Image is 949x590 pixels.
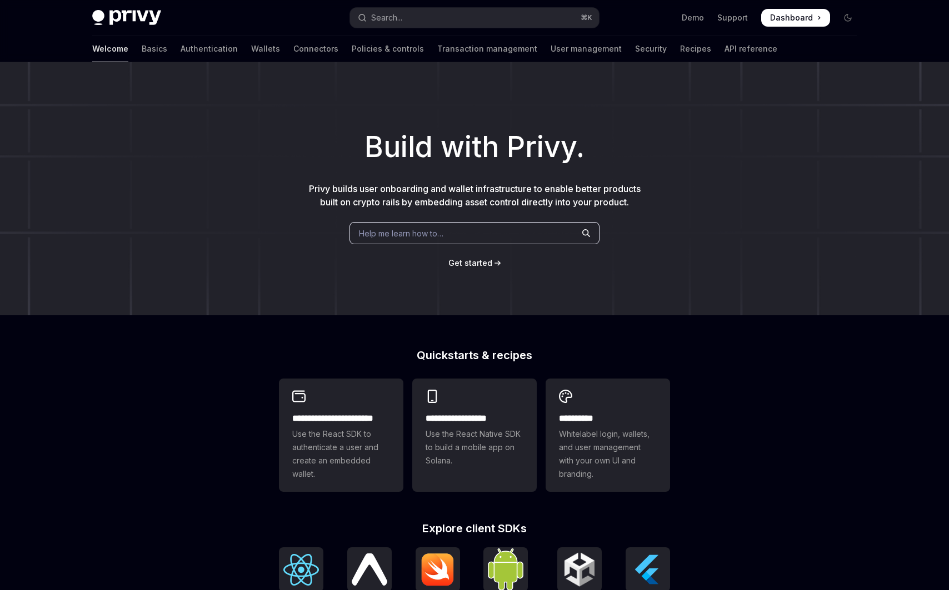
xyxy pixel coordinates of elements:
a: **** *****Whitelabel login, wallets, and user management with your own UI and branding. [546,379,670,492]
span: Dashboard [770,12,813,23]
span: Use the React SDK to authenticate a user and create an embedded wallet. [292,427,390,481]
a: API reference [725,36,777,62]
a: Dashboard [761,9,830,27]
a: User management [551,36,622,62]
img: Flutter [630,552,666,587]
a: Policies & controls [352,36,424,62]
img: dark logo [92,10,161,26]
button: Toggle dark mode [839,9,857,27]
a: Basics [142,36,167,62]
a: Get started [448,258,492,269]
a: Welcome [92,36,128,62]
a: Wallets [251,36,280,62]
h2: Explore client SDKs [279,523,670,534]
h1: Build with Privy. [18,125,931,169]
span: ⌘ K [581,13,592,22]
div: Search... [371,11,402,24]
span: Privy builds user onboarding and wallet infrastructure to enable better products built on crypto ... [309,183,641,208]
a: Authentication [181,36,238,62]
span: Whitelabel login, wallets, and user management with your own UI and branding. [559,427,657,481]
span: Use the React Native SDK to build a mobile app on Solana. [426,427,523,467]
a: Demo [682,12,704,23]
a: Security [635,36,667,62]
span: Help me learn how to… [359,228,443,239]
a: Connectors [293,36,338,62]
img: Unity [562,552,597,587]
a: Recipes [680,36,711,62]
img: Android (Kotlin) [488,548,523,590]
img: React [283,554,319,586]
img: React Native [352,553,387,585]
a: **** **** **** ***Use the React Native SDK to build a mobile app on Solana. [412,379,537,492]
button: Open search [350,8,599,28]
h2: Quickstarts & recipes [279,350,670,361]
a: Support [717,12,748,23]
a: Transaction management [437,36,537,62]
img: iOS (Swift) [420,553,456,586]
span: Get started [448,258,492,268]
